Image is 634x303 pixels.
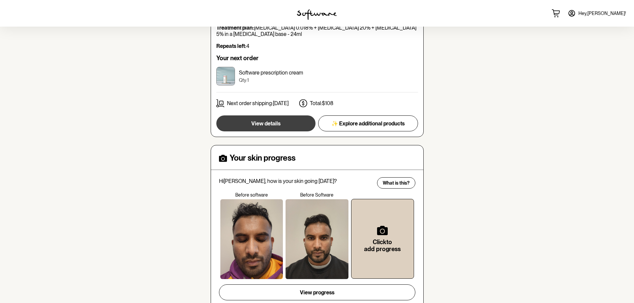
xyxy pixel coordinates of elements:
[227,100,289,106] p: Next order shipping: [DATE]
[297,9,337,20] img: software logo
[219,284,415,300] button: View progress
[230,153,296,163] h4: Your skin progress
[216,55,418,62] h6: Your next order
[239,70,303,76] p: Software prescription cream
[216,43,418,49] p: 4
[216,25,254,31] strong: Treatment plan:
[331,120,405,127] span: ✨ Explore additional products
[362,238,403,253] h6: Click to add progress
[318,115,418,131] button: ✨ Explore additional products
[216,115,316,131] button: View details
[300,289,334,296] span: View progress
[310,100,333,106] p: Total: $108
[578,11,626,16] span: Hey, [PERSON_NAME] !
[284,192,350,198] p: Before Software
[239,77,303,83] p: Qty: 1
[219,192,285,198] p: Before software
[216,25,418,37] p: [MEDICAL_DATA] 0.018% + [MEDICAL_DATA] 20% + [MEDICAL_DATA] 5% in a [MEDICAL_DATA] base - 24ml
[383,180,410,186] span: What is this?
[216,43,246,49] strong: Repeats left:
[219,178,373,184] p: Hi [PERSON_NAME] , how is your skin going [DATE]?
[251,120,281,127] span: View details
[564,5,630,21] a: Hey,[PERSON_NAME]!
[216,67,235,85] img: cktujw8de00003e5xr50tsoyf.jpg
[377,177,415,189] button: What is this?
